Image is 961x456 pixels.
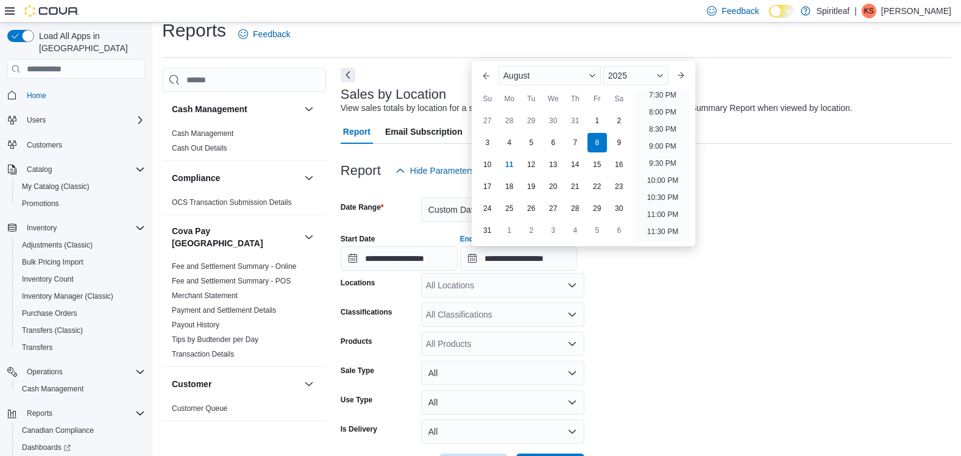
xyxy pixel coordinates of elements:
div: Button. Open the year selector. 2025 is currently selected. [603,66,668,85]
span: Bulk Pricing Import [22,257,83,267]
button: Bulk Pricing Import [12,254,150,271]
button: Open list of options [567,280,577,290]
div: Kennedy S [862,4,876,18]
button: Home [2,86,150,104]
button: Adjustments (Classic) [12,237,150,254]
button: Users [22,113,51,127]
div: day-16 [609,155,629,174]
span: Cash Management [17,382,145,396]
div: Tu [522,89,541,109]
div: View sales totals by location for a specified date range. This report is equivalent to the Sales ... [341,102,853,115]
span: Catalog [22,162,145,177]
div: day-4 [566,221,585,240]
span: Transfers (Classic) [17,323,145,338]
a: Tips by Budtender per Day [172,335,258,344]
p: | [854,4,857,18]
div: Fr [587,89,607,109]
label: Is Delivery [341,424,377,434]
input: Dark Mode [769,5,795,18]
span: Hide Parameters [410,165,474,177]
div: Mo [500,89,519,109]
label: Locations [341,278,375,288]
span: Feedback [722,5,759,17]
span: Dashboards [17,440,145,455]
span: My Catalog (Classic) [22,182,90,191]
div: We [544,89,563,109]
h3: Report [341,163,381,178]
input: Press the down key to open a popover containing a calendar. [341,246,458,271]
a: Cash Out Details [172,144,227,152]
h3: Compliance [172,172,220,184]
span: Dashboards [22,443,71,452]
span: Reports [22,406,145,421]
a: Cash Management [172,129,233,138]
div: day-17 [478,177,497,196]
button: Catalog [22,162,57,177]
ul: Time [635,90,690,241]
button: Customer [302,377,316,391]
label: Date Range [341,202,384,212]
div: day-8 [587,133,607,152]
div: day-24 [478,199,497,218]
a: Customer Queue [172,404,227,413]
span: Inventory [27,223,57,233]
label: Start Date [341,234,375,244]
span: Home [27,91,46,101]
a: Fee and Settlement Summary - POS [172,277,291,285]
button: Discounts & Promotions [172,432,299,444]
span: Promotions [17,196,145,211]
li: 10:30 PM [642,190,683,205]
li: 9:30 PM [644,156,681,171]
li: 8:00 PM [644,105,681,119]
span: Purchase Orders [17,306,145,321]
span: Operations [27,367,63,377]
span: Inventory Count [22,274,74,284]
button: Catalog [2,161,150,178]
button: Cash Management [172,103,299,115]
div: day-26 [522,199,541,218]
div: day-5 [587,221,607,240]
button: Inventory [2,219,150,237]
p: Spiritleaf [817,4,849,18]
p: [PERSON_NAME] [881,4,951,18]
button: Purchase Orders [12,305,150,322]
h3: Cash Management [172,103,247,115]
span: 2025 [608,71,627,80]
span: Users [22,113,145,127]
div: Su [478,89,497,109]
span: Adjustments (Classic) [17,238,145,252]
div: day-3 [478,133,497,152]
div: day-31 [566,111,585,130]
div: day-23 [609,177,629,196]
button: Users [2,112,150,129]
span: Customers [27,140,62,150]
div: day-6 [609,221,629,240]
div: day-20 [544,177,563,196]
a: Payment and Settlement Details [172,306,276,315]
span: Payment and Settlement Details [172,305,276,315]
span: Transfers [17,340,145,355]
span: Customers [22,137,145,152]
li: 7:30 PM [644,88,681,102]
a: Payout History [172,321,219,329]
span: Operations [22,365,145,379]
label: Classifications [341,307,392,317]
a: Transfers (Classic) [17,323,88,338]
a: Transaction Details [172,350,234,358]
button: Cash Management [12,380,150,397]
div: Cash Management [162,126,326,160]
a: Bulk Pricing Import [17,255,88,269]
div: day-30 [609,199,629,218]
div: day-21 [566,177,585,196]
span: Transfers [22,343,52,352]
span: Fee and Settlement Summary - Online [172,262,297,271]
button: Next month [671,66,690,85]
span: Transaction Details [172,349,234,359]
div: day-25 [500,199,519,218]
button: Customer [172,378,299,390]
div: day-3 [544,221,563,240]
a: Adjustments (Classic) [17,238,98,252]
div: August, 2025 [477,110,630,241]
